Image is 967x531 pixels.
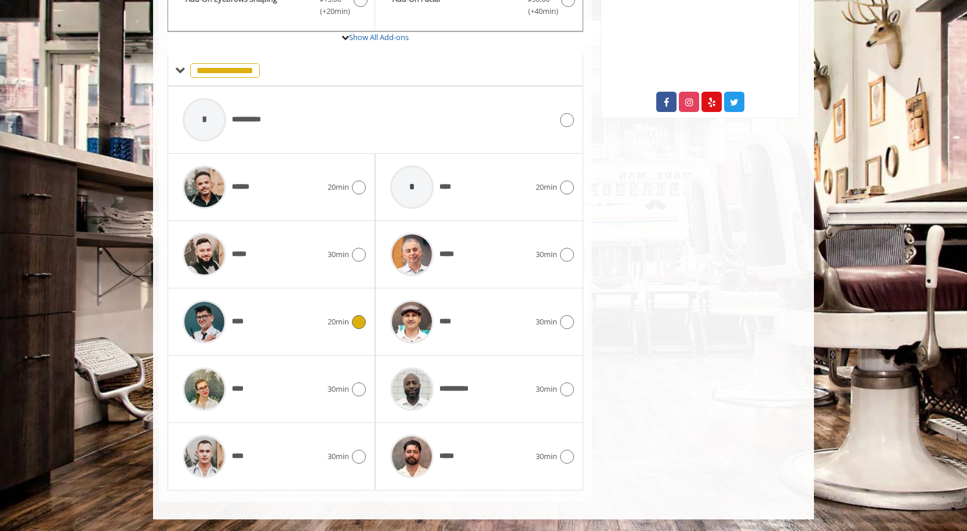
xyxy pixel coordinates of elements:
span: (+20min ) [314,5,348,17]
span: 20min [536,181,557,193]
span: 30min [328,450,349,463]
span: 20min [328,181,349,193]
span: 30min [328,383,349,395]
span: 20min [328,316,349,328]
a: Show All Add-ons [349,32,409,42]
span: 30min [536,248,557,261]
span: 30min [328,248,349,261]
span: 30min [536,316,557,328]
span: 30min [536,383,557,395]
span: (+40min ) [521,5,555,17]
span: 30min [536,450,557,463]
